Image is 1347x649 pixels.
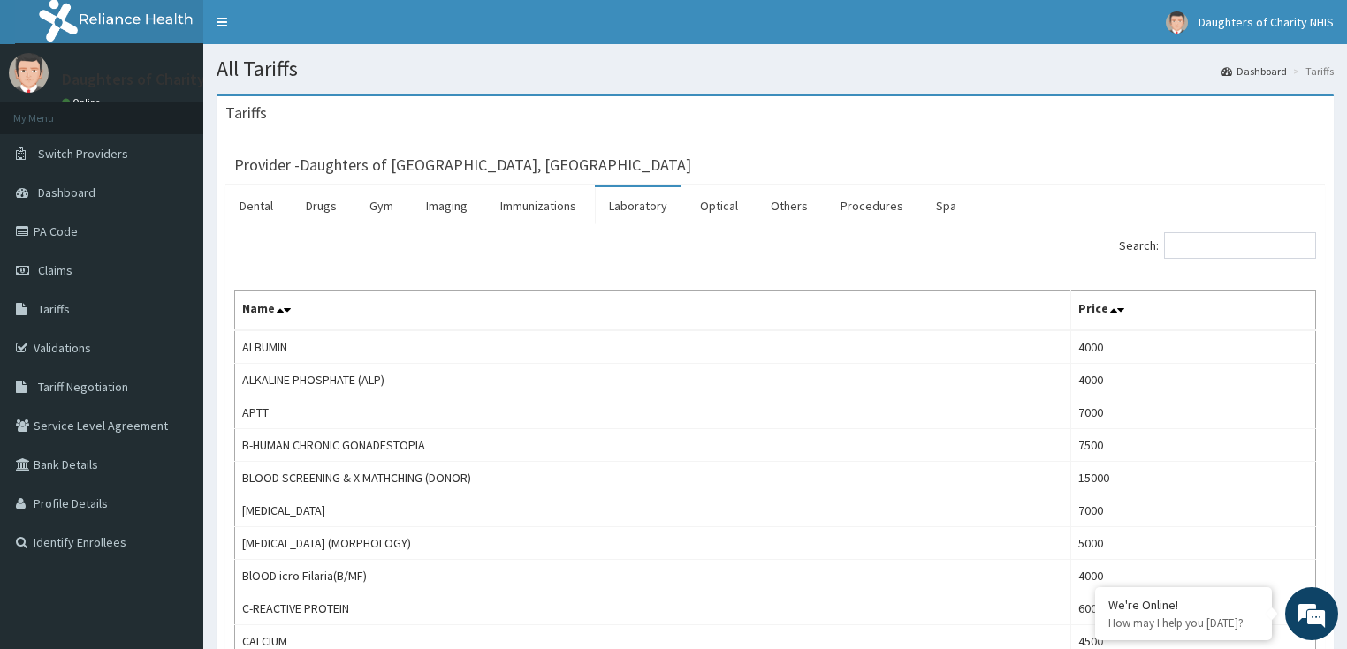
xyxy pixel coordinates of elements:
[757,187,822,224] a: Others
[235,592,1071,625] td: C-REACTIVE PROTEIN
[1070,291,1316,331] th: Price
[595,187,681,224] a: Laboratory
[1289,64,1334,79] li: Tariffs
[235,527,1071,560] td: [MEDICAL_DATA] (MORPHOLOGY)
[1199,14,1334,30] span: Daughters of Charity NHIS
[1070,364,1316,396] td: 4000
[225,105,267,121] h3: Tariffs
[1070,396,1316,429] td: 7000
[235,494,1071,527] td: [MEDICAL_DATA]
[1070,592,1316,625] td: 6000
[355,187,407,224] a: Gym
[38,185,95,200] span: Dashboard
[1221,64,1287,79] a: Dashboard
[922,187,970,224] a: Spa
[235,560,1071,592] td: BlOOD icro Filaria(B/MF)
[1164,232,1316,259] input: Search:
[62,72,243,87] p: Daughters of Charity NHIS
[38,379,128,395] span: Tariff Negotiation
[9,53,49,93] img: User Image
[1166,11,1188,34] img: User Image
[1070,429,1316,462] td: 7500
[33,88,72,132] img: d_794563401_company_1708531726252_794563401
[1108,597,1259,613] div: We're Online!
[1070,527,1316,560] td: 5000
[292,187,351,224] a: Drugs
[235,429,1071,462] td: B-HUMAN CHRONIC GONADESTOPIA
[235,364,1071,396] td: ALKALINE PHOSPHATE (ALP)
[1070,560,1316,592] td: 4000
[234,157,691,173] h3: Provider - Daughters of [GEOGRAPHIC_DATA], [GEOGRAPHIC_DATA]
[92,99,297,122] div: Chat with us now
[38,146,128,162] span: Switch Providers
[1070,330,1316,364] td: 4000
[1119,232,1316,259] label: Search:
[103,206,244,384] span: We're online!
[826,187,917,224] a: Procedures
[217,57,1334,80] h1: All Tariffs
[686,187,752,224] a: Optical
[38,301,70,317] span: Tariffs
[412,187,482,224] a: Imaging
[1108,615,1259,630] p: How may I help you today?
[1070,462,1316,494] td: 15000
[235,291,1071,331] th: Name
[290,9,332,51] div: Minimize live chat window
[235,462,1071,494] td: BLOOD SCREENING & X MATHCHING (DONOR)
[486,187,590,224] a: Immunizations
[225,187,287,224] a: Dental
[38,262,72,278] span: Claims
[1070,494,1316,527] td: 7000
[62,96,104,109] a: Online
[235,330,1071,364] td: ALBUMIN
[9,449,337,510] textarea: Type your message and hit 'Enter'
[235,396,1071,429] td: APTT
